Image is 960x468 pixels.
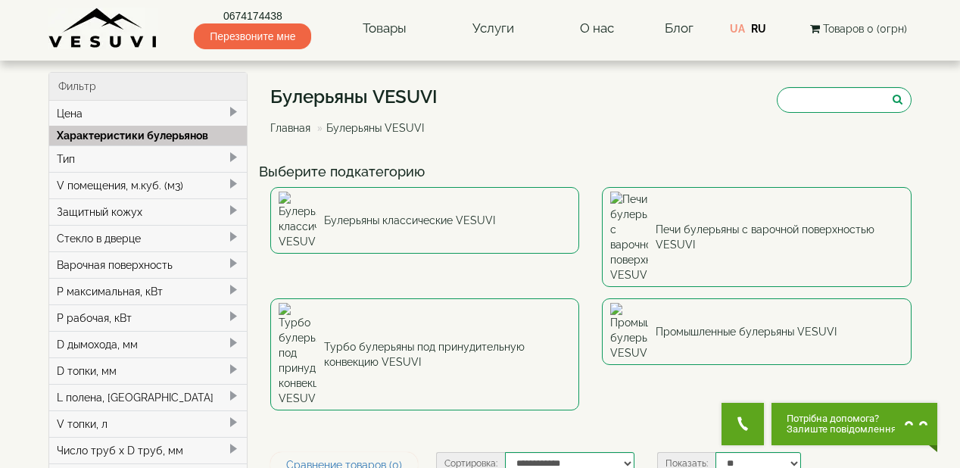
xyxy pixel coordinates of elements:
a: RU [751,23,766,35]
a: Турбо булерьяны под принудительную конвекцию VESUVI Турбо булерьяны под принудительную конвекцию ... [270,298,580,410]
div: Стекло в дверце [49,225,247,251]
div: Число труб x D труб, мм [49,437,247,463]
a: Промышленные булерьяны VESUVI Промышленные булерьяны VESUVI [602,298,912,365]
h1: Булерьяны VESUVI [270,87,438,107]
a: Товары [348,11,422,46]
a: Блог [665,20,694,36]
img: Печи булерьяны с варочной поверхностью VESUVI [610,192,648,282]
li: Булерьяны VESUVI [313,120,424,136]
a: Главная [270,122,310,134]
span: Перезвоните мне [194,23,311,49]
span: Залиште повідомлення [787,424,896,435]
img: Булерьяны классические VESUVI [279,192,316,249]
button: Chat button [771,403,937,445]
div: Тип [49,145,247,172]
span: Товаров 0 (0грн) [823,23,907,35]
button: Get Call button [722,403,764,445]
a: Услуги [457,11,529,46]
a: Печи булерьяны с варочной поверхностью VESUVI Печи булерьяны с варочной поверхностью VESUVI [602,187,912,287]
div: V помещения, м.куб. (м3) [49,172,247,198]
div: Цена [49,101,247,126]
div: D дымохода, мм [49,331,247,357]
div: Фильтр [49,73,247,101]
div: L полена, [GEOGRAPHIC_DATA] [49,384,247,410]
a: UA [730,23,745,35]
a: О нас [565,11,629,46]
img: Промышленные булерьяны VESUVI [610,303,648,360]
h4: Выберите подкатегорию [259,164,924,179]
div: V топки, л [49,410,247,437]
div: D топки, мм [49,357,247,384]
span: Потрібна допомога? [787,413,896,424]
img: Завод VESUVI [48,8,158,49]
div: P максимальная, кВт [49,278,247,304]
div: P рабочая, кВт [49,304,247,331]
div: Характеристики булерьянов [49,126,247,145]
div: Защитный кожух [49,198,247,225]
button: Товаров 0 (0грн) [806,20,912,37]
div: Варочная поверхность [49,251,247,278]
a: Булерьяны классические VESUVI Булерьяны классические VESUVI [270,187,580,254]
a: 0674174438 [194,8,311,23]
img: Турбо булерьяны под принудительную конвекцию VESUVI [279,303,316,406]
